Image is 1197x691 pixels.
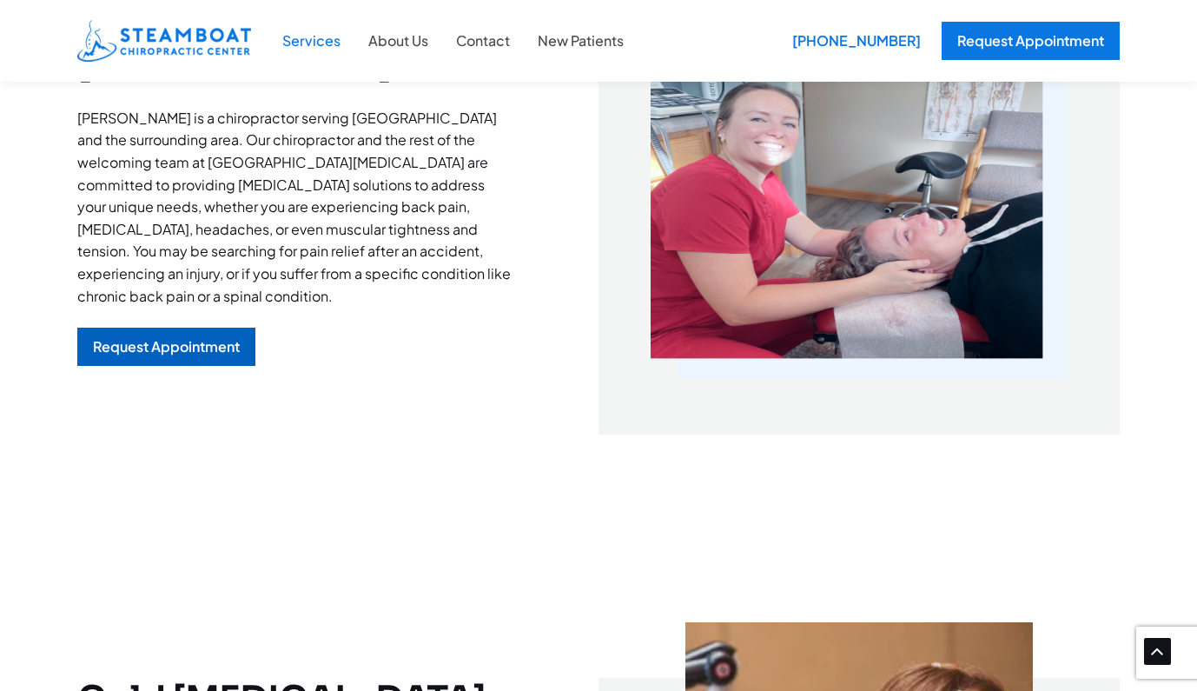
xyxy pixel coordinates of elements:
[77,42,512,85] h2: [MEDICAL_DATA] Care
[442,30,524,52] a: Contact
[524,30,638,52] a: New Patients
[780,22,924,60] a: [PHONE_NUMBER]
[942,22,1120,60] a: Request Appointment
[780,22,933,60] div: [PHONE_NUMBER]
[93,340,240,354] div: Request Appointment
[268,20,638,62] nav: Site Navigation
[77,107,512,307] p: [PERSON_NAME] is a chiropractor serving [GEOGRAPHIC_DATA] and the surrounding area. Our chiroprac...
[77,328,255,366] a: Request Appointment
[268,30,354,52] a: Services
[354,30,442,52] a: About Us
[77,20,251,62] img: Steamboat Chiropractic Center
